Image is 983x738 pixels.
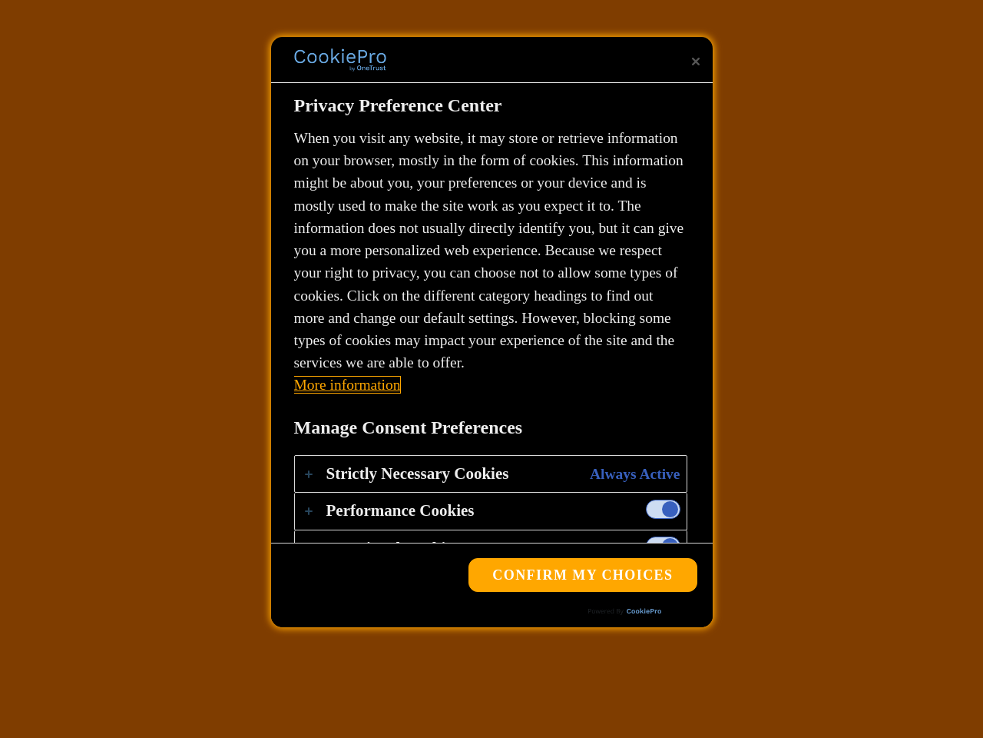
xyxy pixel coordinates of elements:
[294,377,401,393] a: More information about your privacy, opens in a new tab
[588,608,705,627] a: Powered by OneTrust Opens in a new Tab
[679,45,713,78] button: Close
[294,45,386,75] div: Company Logo
[468,558,697,592] button: Confirm My Choices
[588,608,662,616] img: Powered by OneTrust Opens in a new Tab
[271,37,713,627] div: Privacy Preference Center
[294,416,687,447] h3: Manage Consent Preferences
[294,48,386,71] img: Company Logo
[294,91,687,119] h2: Privacy Preference Center
[294,127,687,397] div: When you visit any website, it may store or retrieve information on your browser, mostly in the f...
